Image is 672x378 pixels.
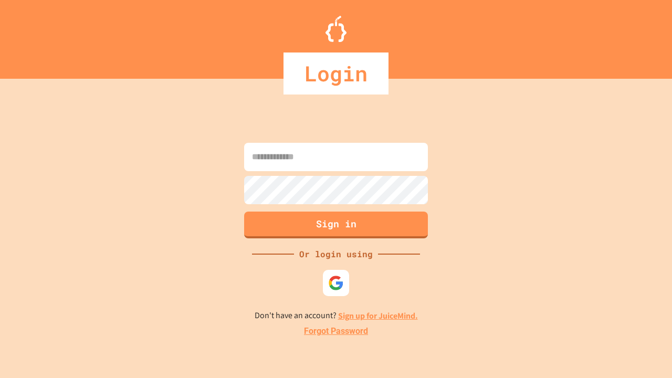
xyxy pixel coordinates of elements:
[283,52,388,94] div: Login
[304,325,368,338] a: Forgot Password
[328,275,344,291] img: google-icon.svg
[294,248,378,260] div: Or login using
[255,309,418,322] p: Don't have an account?
[338,310,418,321] a: Sign up for JuiceMind.
[325,16,346,42] img: Logo.svg
[244,212,428,238] button: Sign in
